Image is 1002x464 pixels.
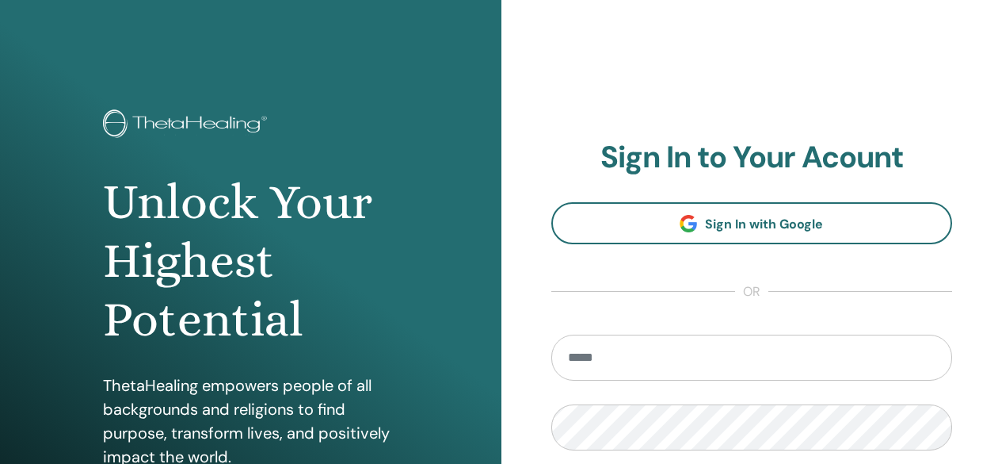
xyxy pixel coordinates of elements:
[735,282,768,301] span: or
[705,216,823,232] span: Sign In with Google
[551,140,953,176] h2: Sign In to Your Acount
[551,202,953,244] a: Sign In with Google
[103,173,398,350] h1: Unlock Your Highest Potential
